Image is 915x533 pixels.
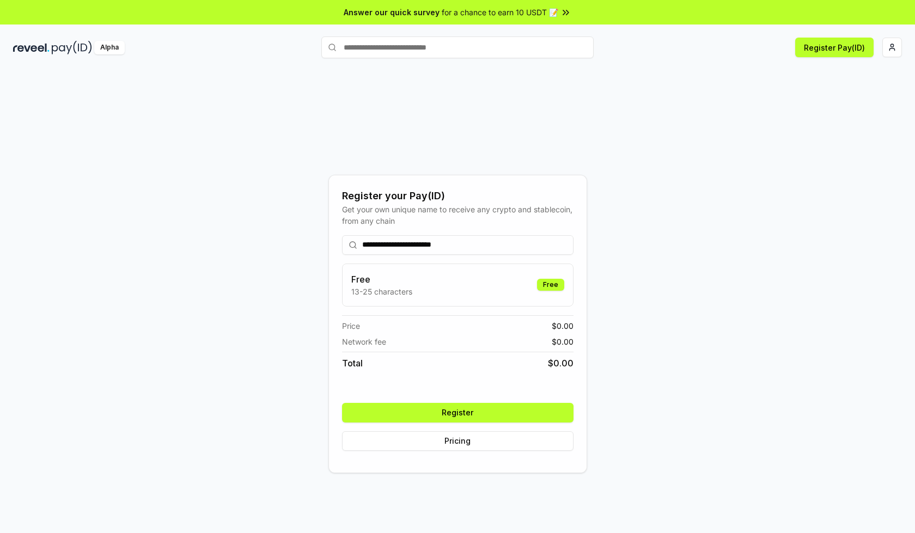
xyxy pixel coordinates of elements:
button: Pricing [342,431,574,451]
p: 13-25 characters [351,286,412,297]
span: Answer our quick survey [344,7,440,18]
span: $ 0.00 [552,336,574,347]
span: Price [342,320,360,332]
span: for a chance to earn 10 USDT 📝 [442,7,558,18]
img: reveel_dark [13,41,50,54]
span: $ 0.00 [548,357,574,370]
span: Total [342,357,363,370]
div: Register your Pay(ID) [342,188,574,204]
span: Network fee [342,336,386,347]
span: $ 0.00 [552,320,574,332]
button: Register [342,403,574,422]
div: Get your own unique name to receive any crypto and stablecoin, from any chain [342,204,574,226]
div: Alpha [94,41,125,54]
div: Free [537,279,564,291]
button: Register Pay(ID) [795,38,874,57]
img: pay_id [52,41,92,54]
h3: Free [351,273,412,286]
